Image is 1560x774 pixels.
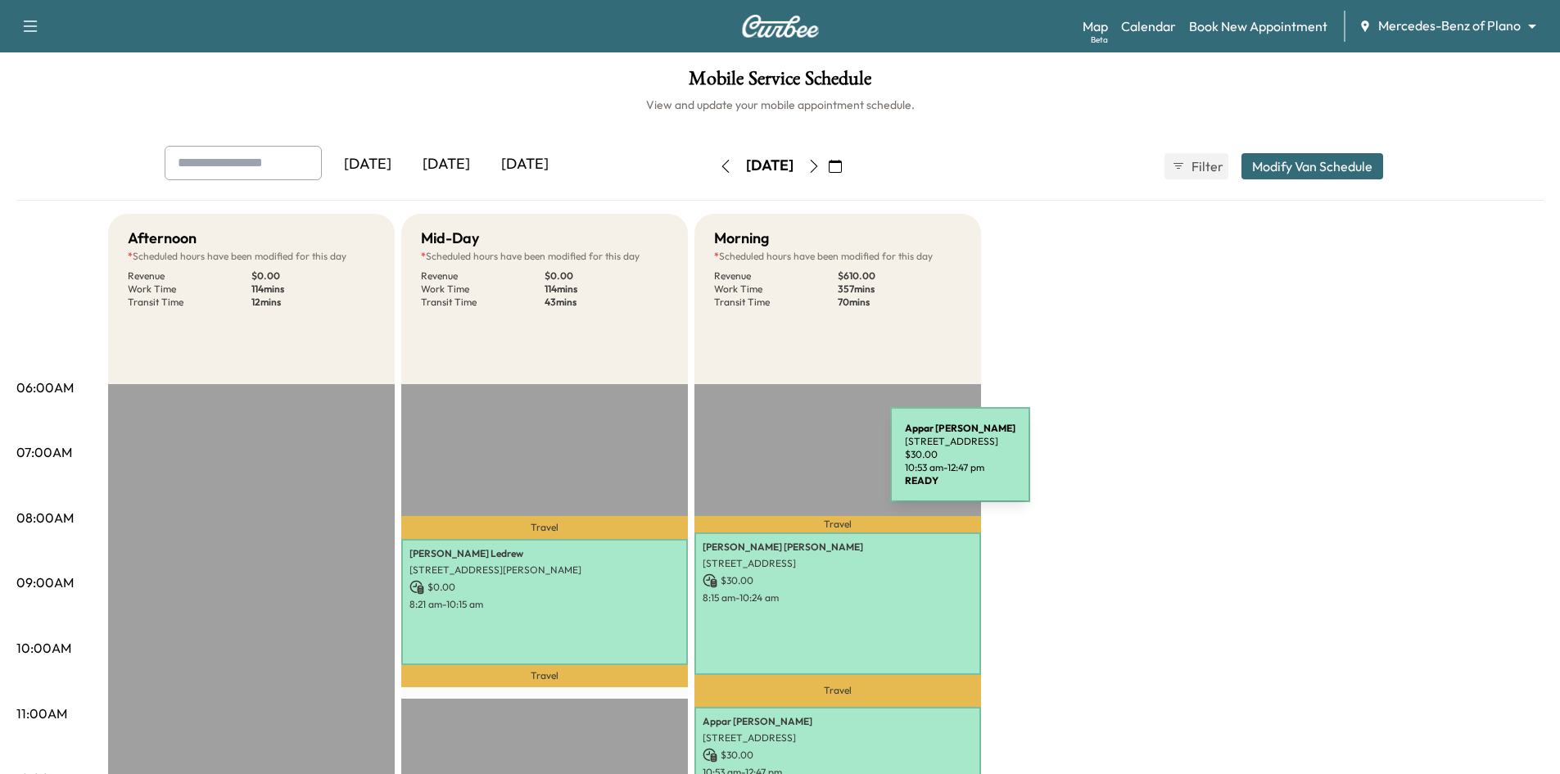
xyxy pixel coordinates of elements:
[838,296,961,309] p: 70 mins
[703,573,973,588] p: $ 30.00
[905,435,1015,448] p: [STREET_ADDRESS]
[714,296,838,309] p: Transit Time
[1083,16,1108,36] a: MapBeta
[1164,153,1228,179] button: Filter
[1241,153,1383,179] button: Modify Van Schedule
[401,516,688,539] p: Travel
[486,146,564,183] div: [DATE]
[905,474,938,487] b: READY
[407,146,486,183] div: [DATE]
[421,296,545,309] p: Transit Time
[905,422,1015,434] b: Appar [PERSON_NAME]
[16,638,71,658] p: 10:00AM
[16,97,1544,113] h6: View and update your mobile appointment schedule.
[703,591,973,604] p: 8:15 am - 10:24 am
[694,675,981,707] p: Travel
[251,296,375,309] p: 12 mins
[1189,16,1327,36] a: Book New Appointment
[421,227,479,250] h5: Mid-Day
[128,296,251,309] p: Transit Time
[421,269,545,283] p: Revenue
[16,378,74,397] p: 06:00AM
[16,573,74,592] p: 09:00AM
[16,508,74,527] p: 08:00AM
[409,598,680,611] p: 8:21 am - 10:15 am
[694,516,981,532] p: Travel
[905,448,1015,461] p: $ 30.00
[251,283,375,296] p: 114 mins
[714,227,769,250] h5: Morning
[128,283,251,296] p: Work Time
[328,146,407,183] div: [DATE]
[905,461,1015,474] p: 10:53 am - 12:47 pm
[16,442,72,462] p: 07:00AM
[703,731,973,745] p: [STREET_ADDRESS]
[1091,34,1108,46] div: Beta
[16,69,1544,97] h1: Mobile Service Schedule
[838,283,961,296] p: 357 mins
[545,269,668,283] p: $ 0.00
[1121,16,1176,36] a: Calendar
[714,283,838,296] p: Work Time
[714,269,838,283] p: Revenue
[421,283,545,296] p: Work Time
[1378,16,1521,35] span: Mercedes-Benz of Plano
[128,269,251,283] p: Revenue
[545,296,668,309] p: 43 mins
[251,269,375,283] p: $ 0.00
[703,748,973,763] p: $ 30.00
[128,227,197,250] h5: Afternoon
[545,283,668,296] p: 114 mins
[421,250,668,263] p: Scheduled hours have been modified for this day
[401,665,688,687] p: Travel
[1191,156,1221,176] span: Filter
[714,250,961,263] p: Scheduled hours have been modified for this day
[409,564,680,577] p: [STREET_ADDRESS][PERSON_NAME]
[703,541,973,554] p: [PERSON_NAME] [PERSON_NAME]
[128,250,375,263] p: Scheduled hours have been modified for this day
[703,557,973,570] p: [STREET_ADDRESS]
[409,580,680,595] p: $ 0.00
[409,547,680,560] p: [PERSON_NAME] Ledrew
[838,269,961,283] p: $ 610.00
[16,704,67,723] p: 11:00AM
[703,715,973,728] p: Appar [PERSON_NAME]
[741,15,820,38] img: Curbee Logo
[746,156,794,176] div: [DATE]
